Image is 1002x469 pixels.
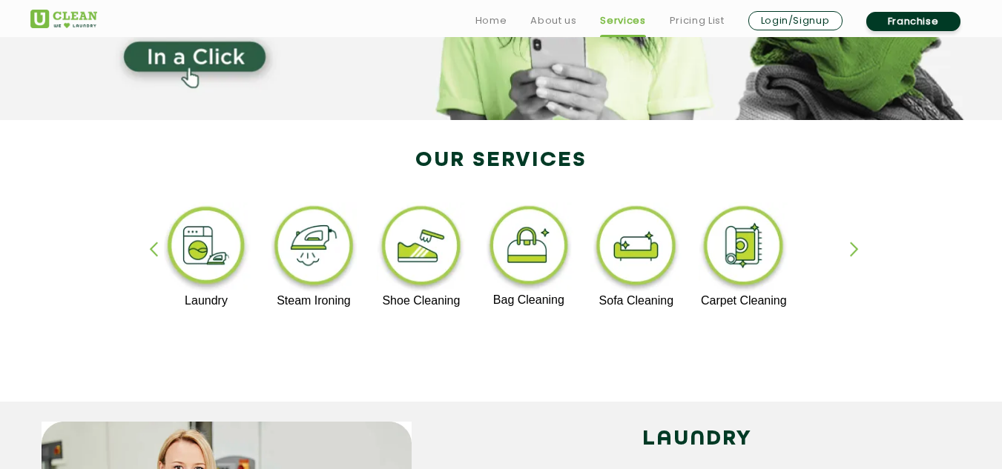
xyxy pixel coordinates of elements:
p: Laundry [161,294,252,307]
a: Services [600,12,645,30]
img: carpet_cleaning_11zon.webp [698,202,789,294]
a: Home [475,12,507,30]
a: Pricing List [670,12,725,30]
p: Carpet Cleaning [698,294,789,307]
p: Steam Ironing [268,294,360,307]
a: Franchise [866,12,960,31]
a: About us [530,12,576,30]
p: Shoe Cleaning [376,294,467,307]
p: Bag Cleaning [484,293,575,307]
img: laundry_cleaning_11zon.webp [161,202,252,294]
img: shoe_cleaning_11zon.webp [376,202,467,294]
h2: LAUNDRY [434,422,961,457]
a: Login/Signup [748,11,843,30]
img: UClean Laundry and Dry Cleaning [30,10,97,28]
img: steam_ironing_11zon.webp [268,202,360,294]
img: bag_cleaning_11zon.webp [484,202,575,293]
p: Sofa Cleaning [590,294,682,307]
img: sofa_cleaning_11zon.webp [590,202,682,294]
